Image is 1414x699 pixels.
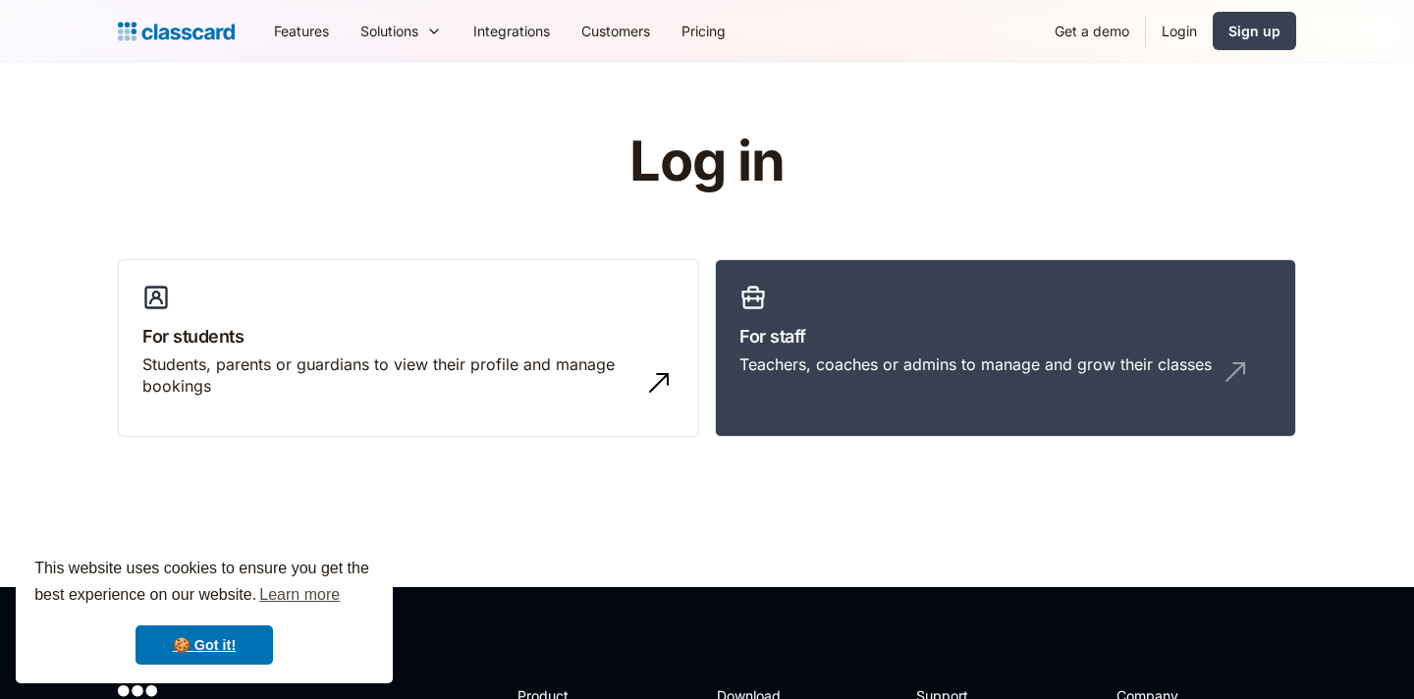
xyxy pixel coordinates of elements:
span: This website uses cookies to ensure you get the best experience on our website. [34,557,374,610]
div: Solutions [345,9,458,53]
a: Pricing [666,9,741,53]
a: For staffTeachers, coaches or admins to manage and grow their classes [715,259,1296,438]
div: Solutions [360,21,418,41]
div: Sign up [1228,21,1280,41]
div: cookieconsent [16,538,393,683]
a: Customers [566,9,666,53]
a: learn more about cookies [256,580,343,610]
div: Teachers, coaches or admins to manage and grow their classes [739,353,1212,375]
h3: For students [142,323,675,349]
a: Features [258,9,345,53]
a: For studentsStudents, parents or guardians to view their profile and manage bookings [118,259,699,438]
h3: For staff [739,323,1272,349]
div: Students, parents or guardians to view their profile and manage bookings [142,353,635,398]
h1: Log in [396,132,1019,192]
a: dismiss cookie message [136,625,273,665]
a: Get a demo [1039,9,1145,53]
a: Sign up [1213,12,1296,50]
a: Login [1146,9,1213,53]
a: Integrations [458,9,566,53]
a: Logo [118,18,235,45]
